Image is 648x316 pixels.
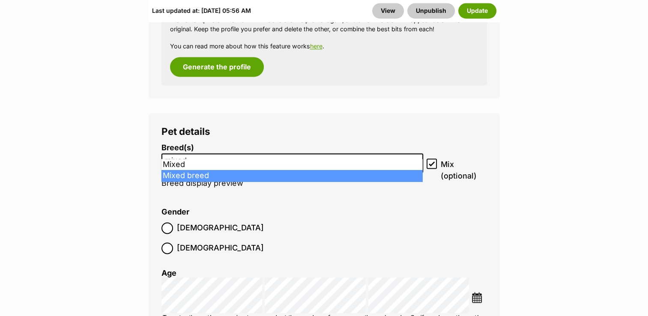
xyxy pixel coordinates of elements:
[170,57,264,77] button: Generate the profile
[472,292,482,303] img: ...
[177,242,264,254] span: [DEMOGRAPHIC_DATA]
[407,3,455,18] button: Unpublish
[161,125,210,137] span: Pet details
[161,159,422,170] li: Mixed
[310,42,323,50] a: here
[372,3,404,18] a: View
[161,143,424,152] label: Breed(s)
[161,143,424,197] li: Breed display preview
[441,158,487,182] span: Mix (optional)
[161,268,176,277] label: Age
[170,15,478,34] p: Profile not quite on the mark? Hit ‘Generate the profile’ again, and a new version will appear be...
[177,222,264,234] span: [DEMOGRAPHIC_DATA]
[170,42,478,51] p: You can read more about how this feature works .
[152,3,251,18] div: Last updated at: [DATE] 05:56 AM
[161,170,422,182] li: Mixed breed
[458,3,496,18] button: Update
[161,208,189,217] label: Gender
